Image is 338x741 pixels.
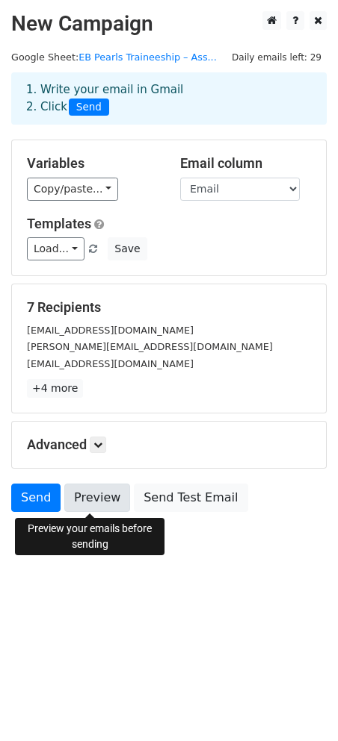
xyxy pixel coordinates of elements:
[27,437,311,453] h5: Advanced
[11,484,61,512] a: Send
[64,484,130,512] a: Preview
[15,81,323,116] div: 1. Write your email in Gmail 2. Click
[27,341,273,352] small: [PERSON_NAME][EMAIL_ADDRESS][DOMAIN_NAME]
[27,178,118,201] a: Copy/paste...
[11,51,217,63] small: Google Sheet:
[15,518,165,555] div: Preview your emails before sending
[69,99,109,116] span: Send
[27,237,84,260] a: Load...
[134,484,248,512] a: Send Test Email
[27,155,158,172] h5: Variables
[227,51,327,63] a: Daily emails left: 29
[27,216,91,231] a: Templates
[263,669,338,741] iframe: Chat Widget
[27,325,194,336] small: [EMAIL_ADDRESS][DOMAIN_NAME]
[79,51,217,63] a: EB Pearls Traineeship – Ass...
[27,299,311,316] h5: 7 Recipients
[227,49,327,66] span: Daily emails left: 29
[108,237,147,260] button: Save
[27,379,83,398] a: +4 more
[27,358,194,369] small: [EMAIL_ADDRESS][DOMAIN_NAME]
[11,11,327,37] h2: New Campaign
[180,155,311,172] h5: Email column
